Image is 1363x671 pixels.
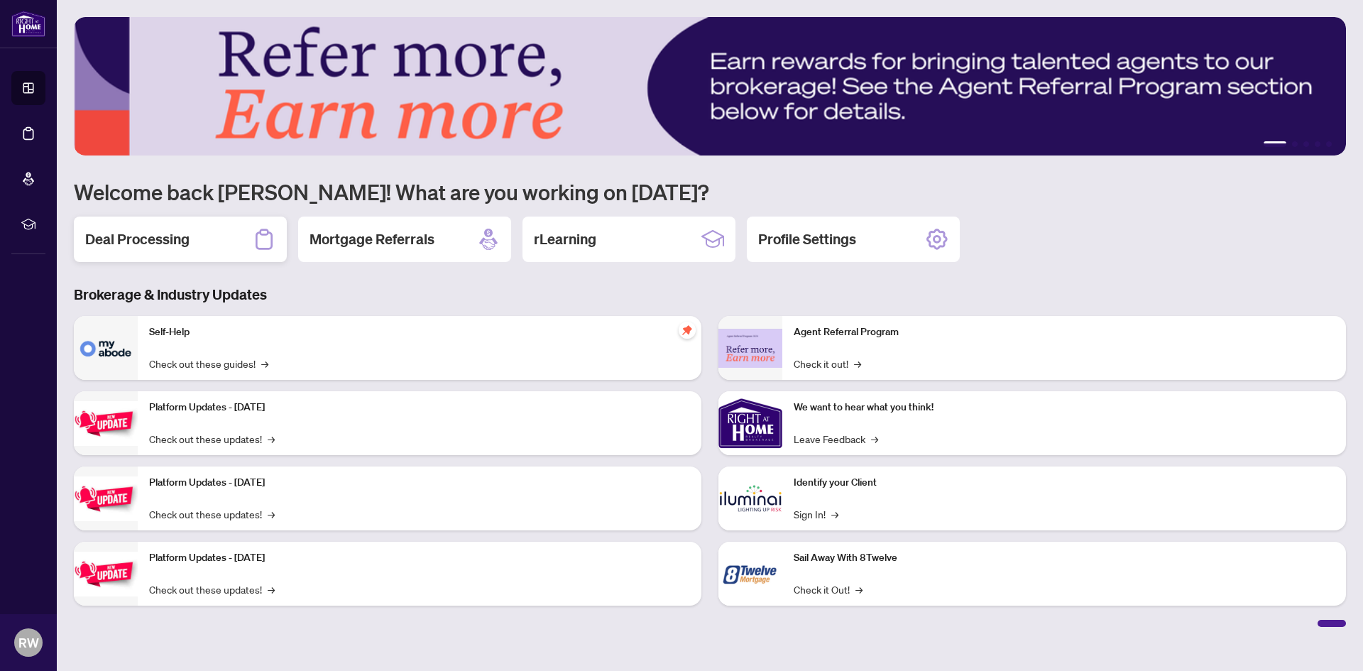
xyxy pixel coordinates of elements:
img: Platform Updates - June 23, 2025 [74,552,138,596]
a: Check out these updates!→ [149,506,275,522]
img: Identify your Client [718,467,782,530]
a: Check it Out!→ [794,582,863,597]
span: → [268,582,275,597]
p: Platform Updates - [DATE] [149,475,690,491]
p: Platform Updates - [DATE] [149,550,690,566]
p: Self-Help [149,324,690,340]
button: 5 [1326,141,1332,147]
p: Sail Away With 8Twelve [794,550,1335,566]
img: Sail Away With 8Twelve [718,542,782,606]
img: Platform Updates - July 21, 2025 [74,401,138,446]
h2: rLearning [534,229,596,249]
span: → [854,356,861,371]
img: Platform Updates - July 8, 2025 [74,476,138,521]
p: Agent Referral Program [794,324,1335,340]
img: logo [11,11,45,37]
span: → [831,506,838,522]
span: pushpin [679,322,696,339]
button: 3 [1303,141,1309,147]
a: Leave Feedback→ [794,431,878,447]
button: 4 [1315,141,1320,147]
a: Check out these updates!→ [149,431,275,447]
span: → [261,356,268,371]
span: → [268,506,275,522]
a: Check out these guides!→ [149,356,268,371]
p: Identify your Client [794,475,1335,491]
p: Platform Updates - [DATE] [149,400,690,415]
span: → [855,582,863,597]
h3: Brokerage & Industry Updates [74,285,1346,305]
h2: Deal Processing [85,229,190,249]
h2: Mortgage Referrals [310,229,434,249]
button: 1 [1264,141,1286,147]
span: → [268,431,275,447]
a: Check out these updates!→ [149,582,275,597]
img: Self-Help [74,316,138,380]
h2: Profile Settings [758,229,856,249]
span: → [871,431,878,447]
span: RW [18,633,39,653]
p: We want to hear what you think! [794,400,1335,415]
a: Sign In!→ [794,506,838,522]
img: Slide 0 [74,17,1346,156]
h1: Welcome back [PERSON_NAME]! What are you working on [DATE]? [74,178,1346,205]
button: 2 [1292,141,1298,147]
img: Agent Referral Program [718,329,782,368]
img: We want to hear what you think! [718,391,782,455]
a: Check it out!→ [794,356,861,371]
